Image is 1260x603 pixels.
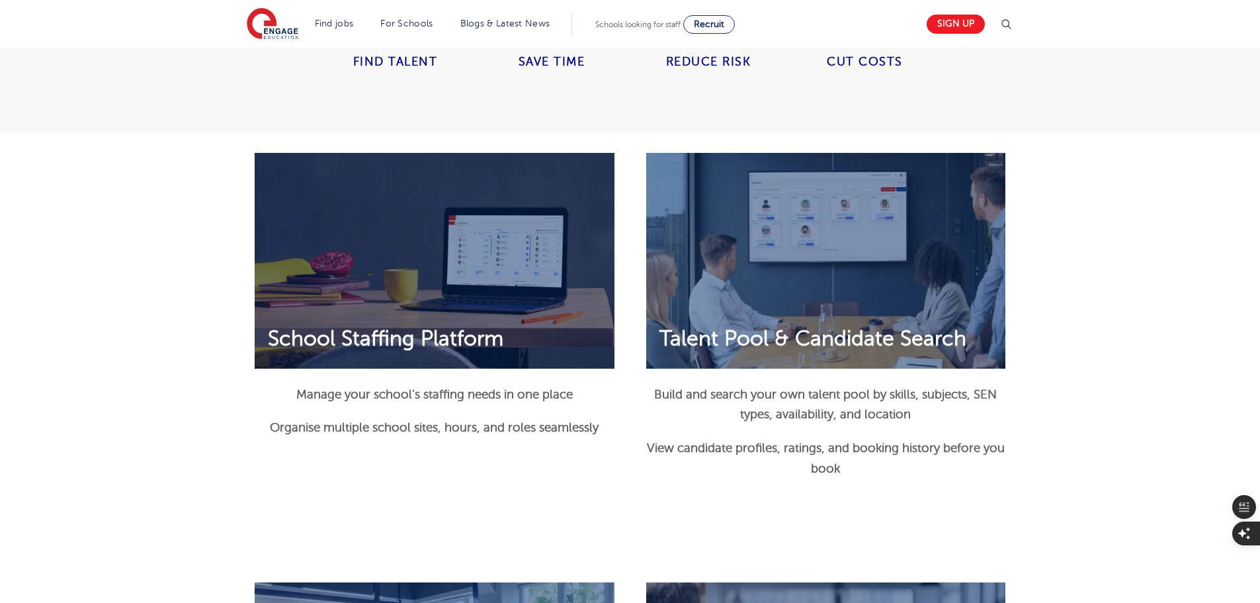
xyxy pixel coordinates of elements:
[519,55,585,68] span: Save Time
[315,19,354,28] a: Find jobs
[694,19,724,29] span: Recruit
[646,153,1006,369] img: Talent Pool & Candidate Search
[666,55,751,68] span: REDUCE RISK
[380,19,433,28] a: For Schools
[646,326,980,351] span: Talent Pool & Candidate Search
[683,15,735,34] a: Recruit
[353,55,438,68] span: FIND TALENT
[255,153,614,369] img: School Staffing Platform
[255,326,517,351] span: School Staffing Platform
[595,20,681,29] span: Schools looking for staff
[247,8,298,41] img: Engage Education
[270,421,599,434] strong: Organise multiple school sites, hours, and roles seamlessly
[827,55,903,68] span: CUT COSTS
[296,388,573,401] strong: Manage your school’s staffing needs in one place
[927,15,985,34] a: Sign up
[460,19,550,28] a: Blogs & Latest News
[647,441,1005,475] span: View candidate profiles, ratings, and booking history before you book
[654,388,997,422] strong: Build and search your own talent pool by skills, subjects, SEN types, availability, and location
